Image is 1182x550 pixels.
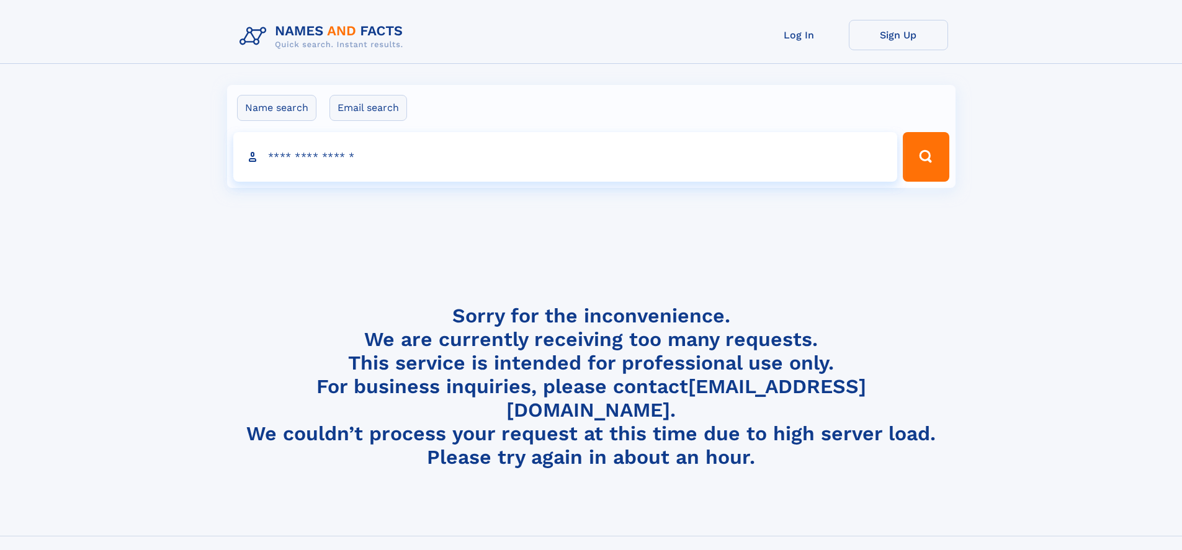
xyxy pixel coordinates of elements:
[233,132,898,182] input: search input
[329,95,407,121] label: Email search
[235,20,413,53] img: Logo Names and Facts
[235,304,948,469] h4: Sorry for the inconvenience. We are currently receiving too many requests. This service is intend...
[849,20,948,50] a: Sign Up
[903,132,949,182] button: Search Button
[750,20,849,50] a: Log In
[506,375,866,422] a: [EMAIL_ADDRESS][DOMAIN_NAME]
[237,95,316,121] label: Name search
